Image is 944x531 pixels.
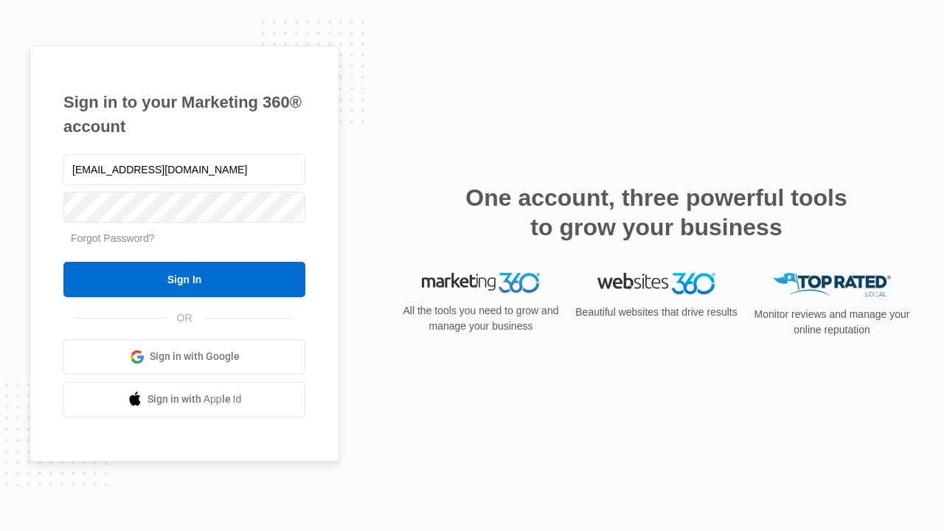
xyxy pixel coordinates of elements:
[63,154,305,185] input: Email
[597,273,715,294] img: Websites 360
[71,232,155,244] a: Forgot Password?
[398,303,563,334] p: All the tools you need to grow and manage your business
[574,305,739,320] p: Beautiful websites that drive results
[63,382,305,417] a: Sign in with Apple Id
[63,262,305,297] input: Sign In
[461,183,852,242] h2: One account, three powerful tools to grow your business
[63,90,305,139] h1: Sign in to your Marketing 360® account
[63,339,305,375] a: Sign in with Google
[147,392,242,407] span: Sign in with Apple Id
[422,273,540,294] img: Marketing 360
[773,273,891,297] img: Top Rated Local
[749,307,914,338] p: Monitor reviews and manage your online reputation
[150,349,240,364] span: Sign in with Google
[167,310,203,326] span: OR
